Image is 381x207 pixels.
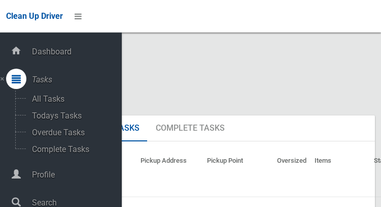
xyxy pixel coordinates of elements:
span: Tasks [29,75,122,84]
th: Pickup Address [136,150,203,197]
th: Pickup Point [203,150,273,197]
a: Clean Up Driver [6,9,63,24]
span: Clean Up Driver [6,11,63,21]
th: Items [310,150,370,197]
a: Complete Tasks [148,115,232,142]
span: Todays Tasks [29,111,113,121]
span: Overdue Tasks [29,128,113,137]
th: Oversized [273,150,310,197]
span: All Tasks [29,94,113,104]
span: Dashboard [29,47,122,56]
span: Profile [29,170,122,180]
span: Complete Tasks [29,144,113,154]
